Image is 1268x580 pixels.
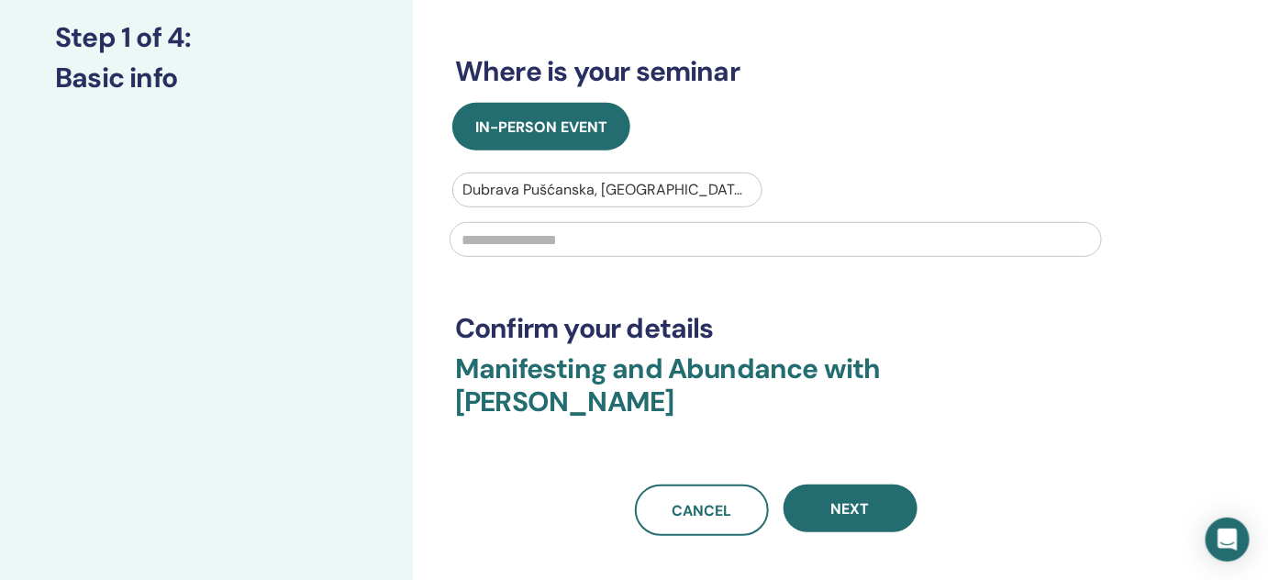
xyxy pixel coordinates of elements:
h3: Confirm your details [455,312,1096,345]
span: Next [831,499,870,519]
h3: Manifesting and Abundance with [PERSON_NAME] [455,352,1096,441]
button: Next [784,485,918,532]
h3: Basic info [55,61,358,95]
h3: Step 1 of 4 : [55,21,358,54]
div: Open Intercom Messenger [1206,518,1250,562]
span: In-Person Event [475,117,607,137]
a: Cancel [635,485,769,536]
h3: Where is your seminar [455,55,1096,88]
span: Cancel [672,501,731,520]
button: In-Person Event [452,103,630,151]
